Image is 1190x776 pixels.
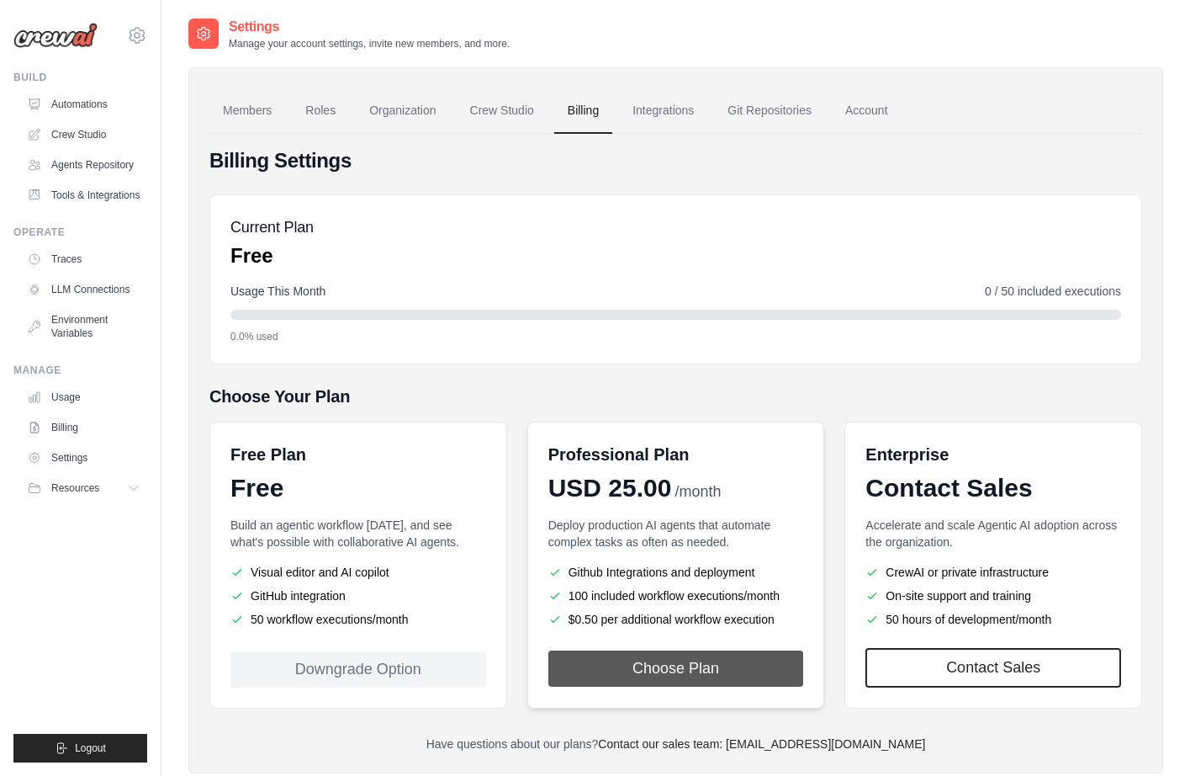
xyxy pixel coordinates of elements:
[985,283,1121,300] span: 0 / 50 included executions
[356,88,449,134] a: Organization
[13,71,147,84] div: Build
[13,364,147,377] div: Manage
[548,517,804,550] p: Deploy production AI agents that automate complex tasks as often as needed.
[548,651,804,687] button: Choose Plan
[865,564,1121,581] li: CrewAI or private infrastructure
[230,651,486,688] div: Downgrade Option
[209,385,1142,408] h5: Choose Your Plan
[20,121,147,148] a: Crew Studio
[548,473,672,503] span: USD 25.00
[20,475,147,502] button: Resources
[865,587,1121,604] li: On-site support and training
[230,443,306,466] h6: Free Plan
[230,215,314,239] h5: Current Plan
[20,306,147,347] a: Environment Variables
[13,734,147,763] button: Logout
[20,414,147,441] a: Billing
[230,611,486,628] li: 50 workflow executions/month
[20,444,147,471] a: Settings
[209,736,1142,752] p: Have questions about our plans?
[548,611,804,628] li: $0.50 per additional workflow execution
[865,611,1121,628] li: 50 hours of development/month
[75,741,106,755] span: Logout
[20,384,147,411] a: Usage
[51,481,99,495] span: Resources
[20,182,147,209] a: Tools & Integrations
[20,151,147,178] a: Agents Repository
[619,88,707,134] a: Integrations
[20,91,147,118] a: Automations
[229,37,510,50] p: Manage your account settings, invite new members, and more.
[832,88,902,134] a: Account
[13,226,147,239] div: Operate
[230,283,325,300] span: Usage This Month
[865,473,1121,503] div: Contact Sales
[230,242,314,269] p: Free
[554,88,612,134] a: Billing
[229,17,510,37] h2: Settings
[548,443,690,466] h6: Professional Plan
[865,648,1121,688] a: Contact Sales
[230,330,278,343] span: 0.0% used
[230,587,486,604] li: GitHub integration
[230,517,486,550] p: Build an agentic workflow [DATE], and see what's possible with collaborative AI agents.
[548,564,804,581] li: Github Integrations and deployment
[674,481,721,503] span: /month
[714,88,825,134] a: Git Repositories
[20,276,147,303] a: LLM Connections
[230,473,486,503] div: Free
[457,88,547,134] a: Crew Studio
[865,517,1121,550] p: Accelerate and scale Agentic AI adoption across the organization.
[20,246,147,273] a: Traces
[292,88,349,134] a: Roles
[13,23,98,48] img: Logo
[209,88,285,134] a: Members
[548,587,804,604] li: 100 included workflow executions/month
[598,737,925,751] a: Contact our sales team: [EMAIL_ADDRESS][DOMAIN_NAME]
[209,147,1142,174] h4: Billing Settings
[230,564,486,581] li: Visual editor and AI copilot
[865,443,1121,466] h6: Enterprise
